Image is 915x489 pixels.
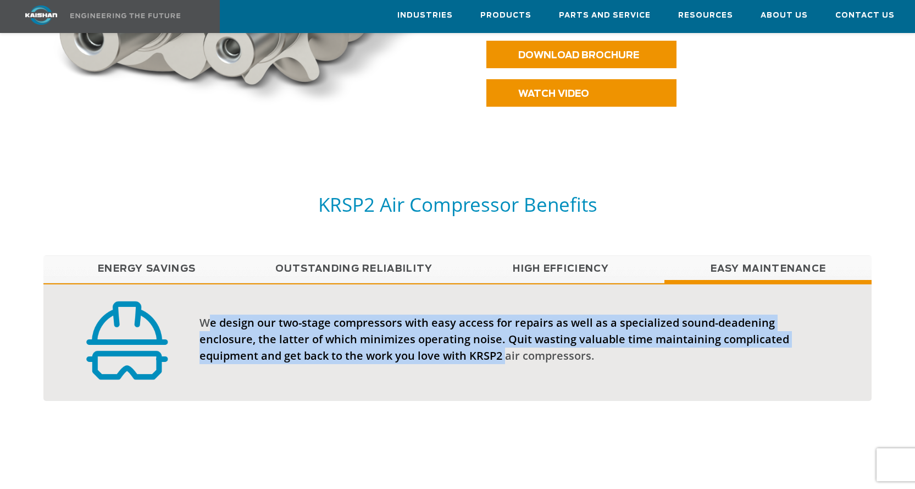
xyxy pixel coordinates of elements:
a: Resources [678,1,733,30]
span: About Us [761,9,808,22]
h5: KRSP2 Air Compressor Benefits [43,192,872,217]
a: WATCH VIDEO [486,79,676,107]
a: Products [480,1,531,30]
a: High Efficiency [458,255,665,283]
a: Parts and Service [559,1,651,30]
a: Contact Us [835,1,895,30]
a: DOWNLOAD BROCHURE [486,41,676,68]
a: About Us [761,1,808,30]
a: Energy Savings [43,255,251,283]
img: safety badge [84,301,170,380]
span: Contact Us [835,9,895,22]
a: Industries [397,1,453,30]
img: Engineering the future [70,13,180,18]
a: Easy Maintenance [664,255,872,283]
span: Products [480,9,531,22]
a: Outstanding Reliability [251,255,458,283]
div: We design our two-stage compressors with easy access for repairs as well as a specialized sound-d... [199,315,805,364]
span: Industries [397,9,453,22]
span: Parts and Service [559,9,651,22]
div: Easy Maintenance [43,283,872,401]
span: DOWNLOAD BROCHURE [518,51,639,60]
span: WATCH VIDEO [518,89,589,98]
span: Resources [678,9,733,22]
